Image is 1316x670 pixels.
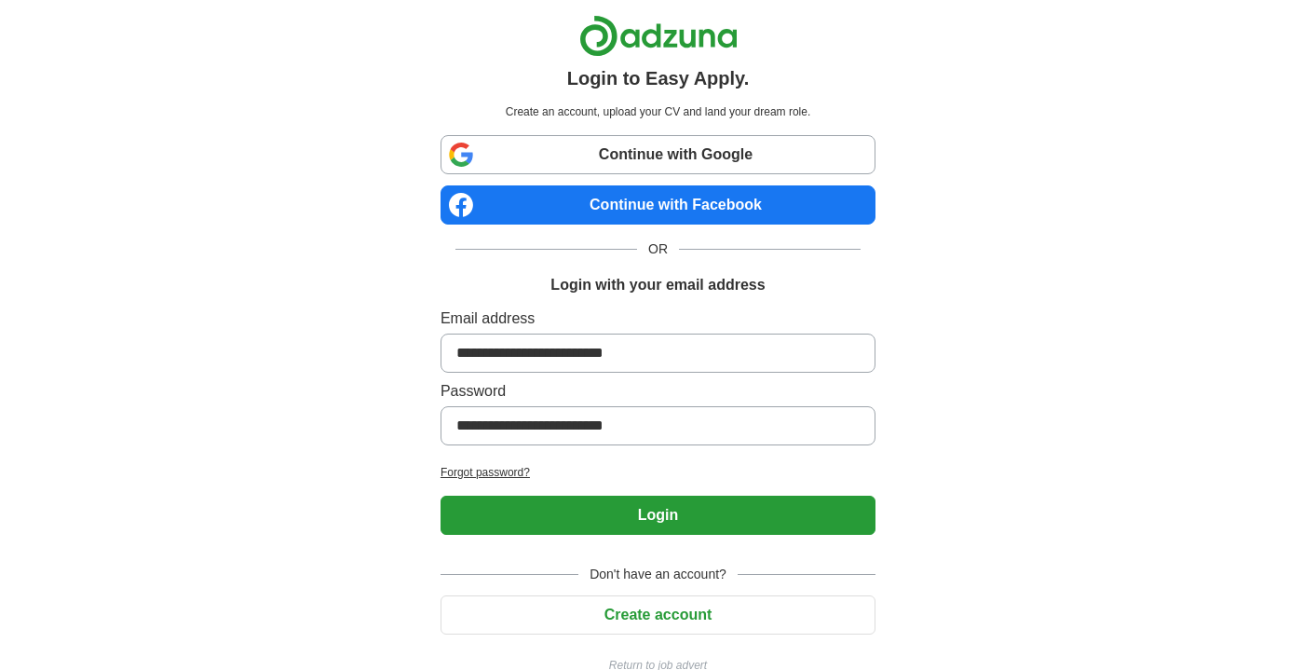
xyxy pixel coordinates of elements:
h1: Login with your email address [550,274,765,296]
span: OR [637,239,679,259]
button: Create account [441,595,875,635]
p: Create an account, upload your CV and land your dream role. [444,103,872,120]
img: Adzuna logo [579,15,738,57]
h1: Login to Easy Apply. [567,64,750,92]
span: Don't have an account? [578,565,738,584]
label: Email address [441,308,875,330]
a: Forgot password? [441,464,875,481]
a: Create account [441,607,875,622]
label: Password [441,380,875,403]
button: Login [441,496,875,535]
a: Continue with Google [441,135,875,174]
a: Continue with Facebook [441,185,875,225]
